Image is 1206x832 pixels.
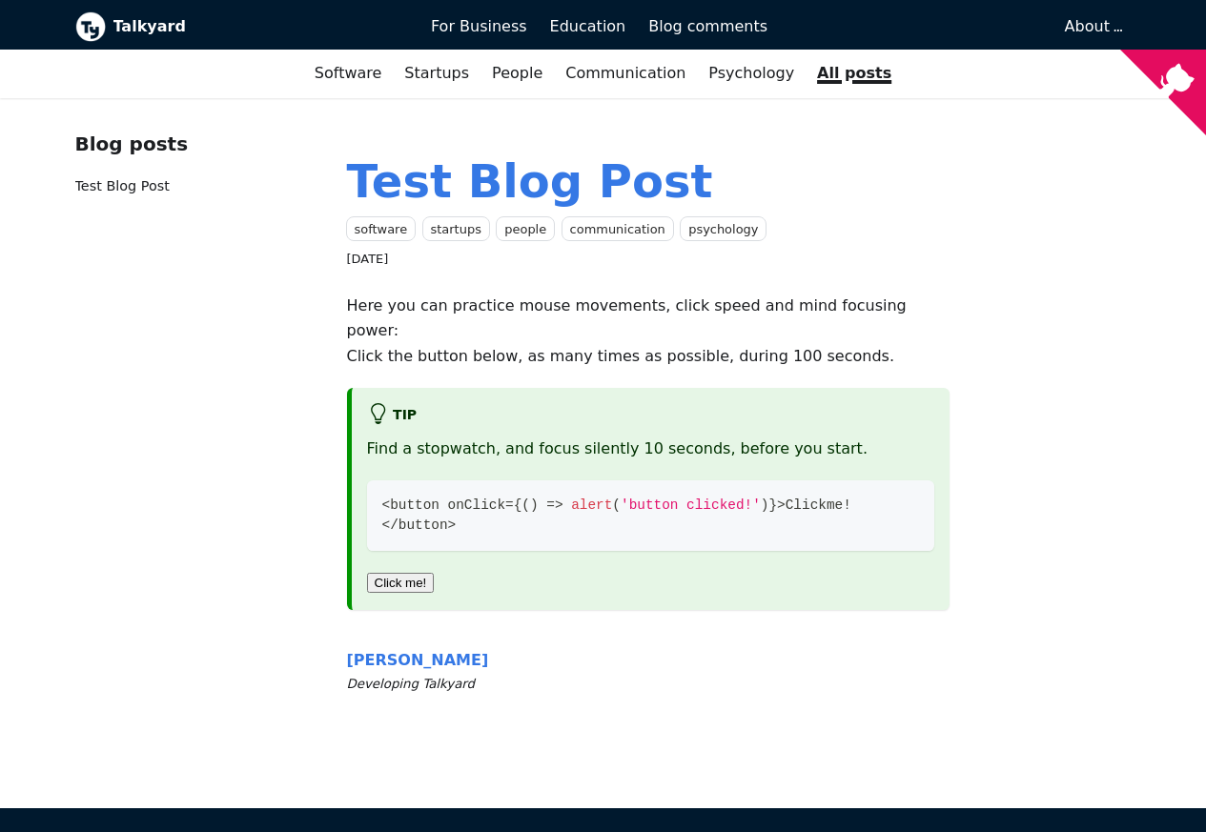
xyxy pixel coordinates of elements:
span: ! [843,497,851,513]
a: All posts [806,57,903,90]
span: ( [612,497,621,513]
span: 'button clicked!' [621,497,761,513]
p: Here you can practice mouse movements, click speed and mind focusing power: Click the button belo... [347,294,950,369]
span: ) [530,497,539,513]
p: Find a stopwatch, and focus silently 10 seconds, before you start. [367,436,935,461]
nav: Blog recent posts navigation [75,129,317,213]
a: People [480,57,554,90]
span: / [390,517,399,533]
span: { [514,497,522,513]
span: ) [761,497,769,513]
span: > [777,497,786,513]
span: < [382,517,391,533]
a: Communication [554,57,697,90]
span: } [768,497,777,513]
a: Education [539,10,638,43]
span: me [827,497,843,513]
a: startups [422,216,490,242]
a: people [496,216,555,242]
small: Developing Talkyard [347,674,950,695]
a: Test Blog Post [347,154,713,208]
button: Click me! [367,573,435,593]
span: Education [550,17,626,35]
span: ( [521,497,530,513]
a: Talkyard logoTalkyard [75,11,404,42]
a: Software [303,57,394,90]
span: = [505,497,514,513]
a: Test Blog Post [75,178,170,193]
h5: tip [367,403,935,429]
a: software [346,216,417,242]
img: Talkyard logo [75,11,106,42]
span: button [399,517,448,533]
a: Startups [393,57,480,90]
a: For Business [419,10,539,43]
span: [PERSON_NAME] [347,651,489,669]
time: [DATE] [347,252,389,266]
span: < [382,497,391,513]
a: Blog comments [637,10,779,43]
span: Blog comments [648,17,767,35]
span: alert [571,497,612,513]
a: psychology [680,216,767,242]
a: Psychology [697,57,806,90]
span: => [546,497,562,513]
div: Blog posts [75,129,317,160]
a: About [1065,17,1120,35]
span: For Business [431,17,527,35]
span: button onClick [390,497,505,513]
b: Talkyard [113,14,404,39]
a: communication [562,216,674,242]
span: Click [786,497,827,513]
span: > [448,517,457,533]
